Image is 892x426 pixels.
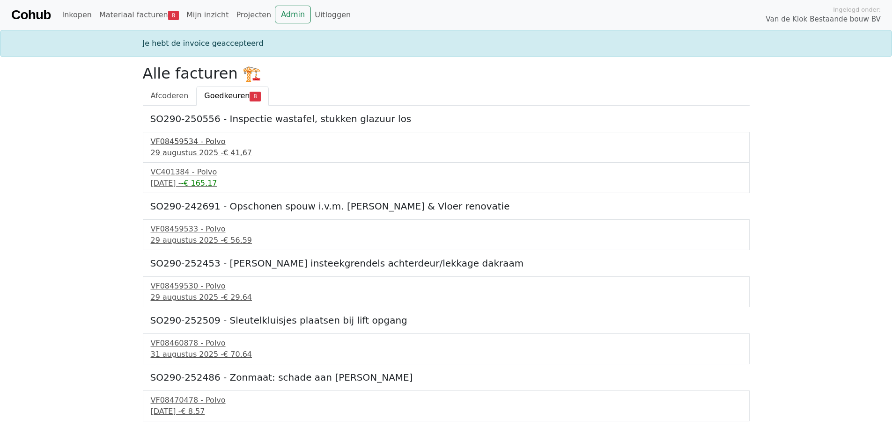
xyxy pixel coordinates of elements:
a: VF08459530 - Polvo29 augustus 2025 -€ 29,64 [151,281,742,303]
h2: Alle facturen 🏗️ [143,65,750,82]
a: VF08459533 - Polvo29 augustus 2025 -€ 56,59 [151,224,742,246]
div: VF08459530 - Polvo [151,281,742,292]
span: € 8,57 [181,407,205,416]
div: 29 augustus 2025 - [151,147,742,159]
span: Van de Klok Bestaande bouw BV [766,14,881,25]
a: Cohub [11,4,51,26]
span: 8 [168,11,179,20]
div: 29 augustus 2025 - [151,292,742,303]
div: 29 augustus 2025 - [151,235,742,246]
h5: SO290-252453 - [PERSON_NAME] insteekgrendels achterdeur/lekkage dakraam [150,258,742,269]
span: Goedkeuren [204,91,250,100]
span: Afcoderen [151,91,189,100]
h5: SO290-242691 - Opschonen spouw i.v.m. [PERSON_NAME] & Vloer renovatie [150,201,742,212]
span: 8 [250,92,260,101]
a: Mijn inzicht [183,6,233,24]
a: Inkopen [58,6,95,24]
span: € 70,64 [223,350,252,359]
div: [DATE] - [151,406,742,417]
span: Ingelogd onder: [833,5,881,14]
a: Admin [275,6,311,23]
span: -€ 165,17 [181,179,217,188]
div: VC401384 - Polvo [151,166,742,178]
div: [DATE] - [151,178,742,189]
a: Goedkeuren8 [196,86,268,106]
h5: SO290-250556 - Inspectie wastafel, stukken glazuur los [150,113,742,124]
div: Je hebt de invoice geaccepteerd [137,38,755,49]
span: € 56,59 [223,236,252,245]
a: VF08460878 - Polvo31 augustus 2025 -€ 70,64 [151,338,742,360]
h5: SO290-252486 - Zonmaat: schade aan [PERSON_NAME] [150,372,742,383]
a: Projecten [232,6,275,24]
a: VF08459534 - Polvo29 augustus 2025 -€ 41,67 [151,136,742,159]
a: Afcoderen [143,86,197,106]
div: VF08459533 - Polvo [151,224,742,235]
div: 31 augustus 2025 - [151,349,742,360]
span: € 41,67 [223,148,252,157]
a: Materiaal facturen8 [96,6,183,24]
div: VF08470478 - Polvo [151,395,742,406]
div: VF08460878 - Polvo [151,338,742,349]
h5: SO290-252509 - Sleutelkluisjes plaatsen bij lift opgang [150,315,742,326]
span: € 29,64 [223,293,252,302]
a: VC401384 - Polvo[DATE] --€ 165,17 [151,166,742,189]
a: Uitloggen [311,6,354,24]
div: VF08459534 - Polvo [151,136,742,147]
a: VF08470478 - Polvo[DATE] -€ 8,57 [151,395,742,417]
